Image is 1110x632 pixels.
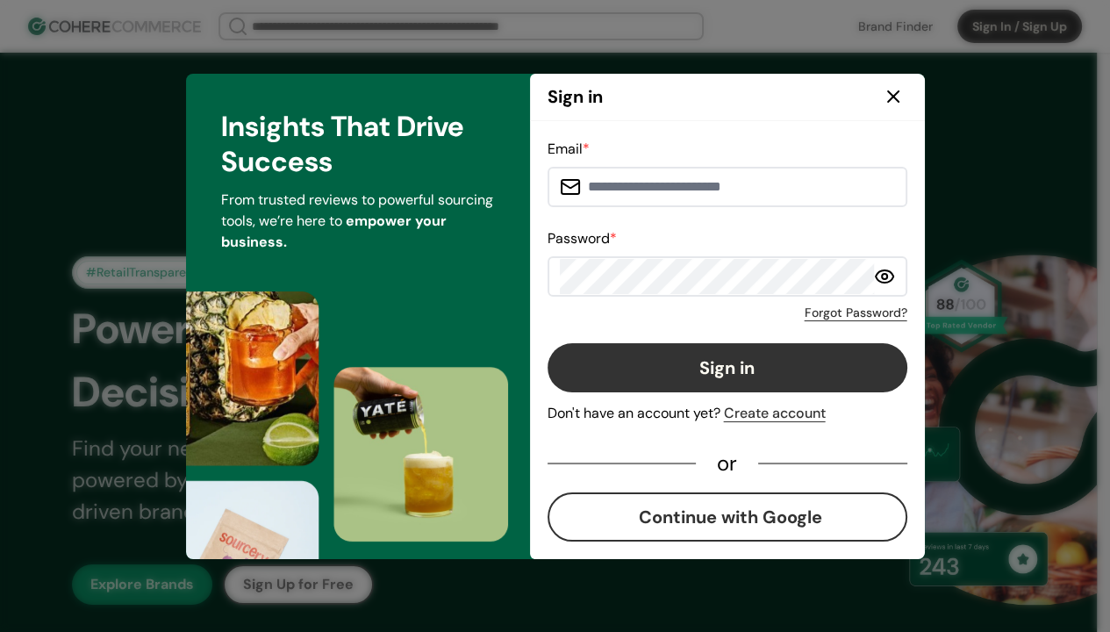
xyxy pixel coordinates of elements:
[221,190,495,253] p: From trusted reviews to powerful sourcing tools, we’re here to
[221,212,447,251] span: empower your business.
[221,109,495,179] div: Insights That Drive Success
[548,343,907,392] button: Sign in
[548,229,617,248] label: Password
[548,83,603,110] div: Sign in
[548,140,590,158] label: Email
[696,456,758,471] div: or
[724,403,826,424] div: Create account
[805,304,907,322] a: Forgot Password?
[548,403,907,424] div: Don't have an account yet?
[548,492,907,542] button: Continue with Google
